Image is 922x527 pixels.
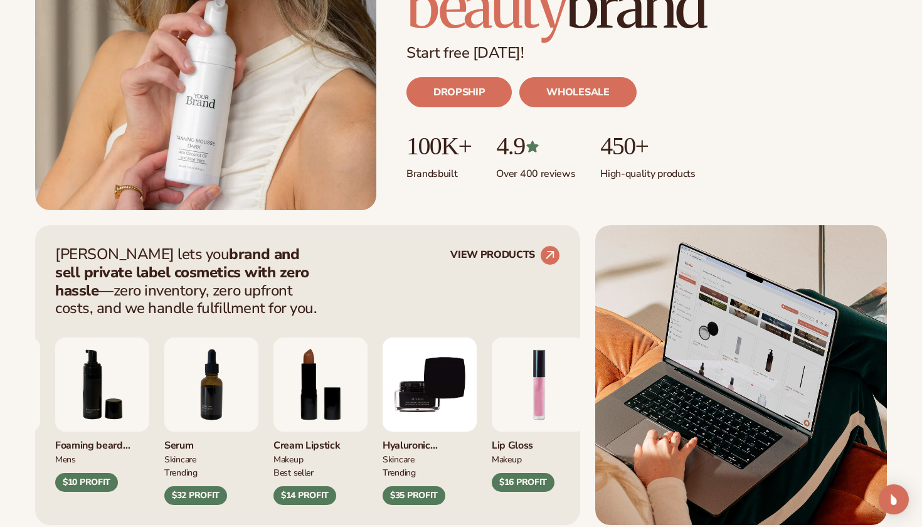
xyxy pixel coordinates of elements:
div: Open Intercom Messenger [879,484,909,514]
div: 6 / 9 [55,338,149,492]
div: BEST SELLER [273,466,368,479]
img: Hyaluronic Moisturizer [383,338,477,432]
a: VIEW PRODUCTS [450,245,560,265]
p: Over 400 reviews [496,160,575,181]
img: Luxury cream lipstick. [273,338,368,432]
div: SKINCARE [383,452,477,466]
img: Pink lip gloss. [492,338,586,432]
div: SKINCARE [164,452,258,466]
a: WHOLESALE [519,77,636,107]
div: Hyaluronic moisturizer [383,432,477,452]
div: MAKEUP [273,452,368,466]
div: 7 / 9 [164,338,258,504]
div: $10 PROFIT [55,473,118,492]
div: Serum [164,432,258,452]
strong: brand and sell private label cosmetics with zero hassle [55,244,309,301]
div: MAKEUP [492,452,586,466]
div: Lip Gloss [492,432,586,452]
img: Shopify Image 5 [595,225,887,525]
div: TRENDING [164,466,258,479]
img: Collagen and retinol serum. [164,338,258,432]
p: [PERSON_NAME] lets you —zero inventory, zero upfront costs, and we handle fulfillment for you. [55,245,325,317]
div: $16 PROFIT [492,473,554,492]
p: Brands built [406,160,471,181]
div: 1 / 9 [492,338,586,492]
a: DROPSHIP [406,77,512,107]
div: Foaming beard wash [55,432,149,452]
p: 450+ [600,132,695,160]
div: 8 / 9 [273,338,368,504]
div: Cream Lipstick [273,432,368,452]
div: mens [55,452,149,466]
p: Start free [DATE]! [406,44,887,62]
div: $14 PROFIT [273,486,336,505]
div: TRENDING [383,466,477,479]
img: Foaming beard wash. [55,338,149,432]
div: $32 PROFIT [164,486,227,505]
div: $35 PROFIT [383,486,445,505]
p: 100K+ [406,132,471,160]
p: 4.9 [496,132,575,160]
p: High-quality products [600,160,695,181]
div: 9 / 9 [383,338,477,504]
